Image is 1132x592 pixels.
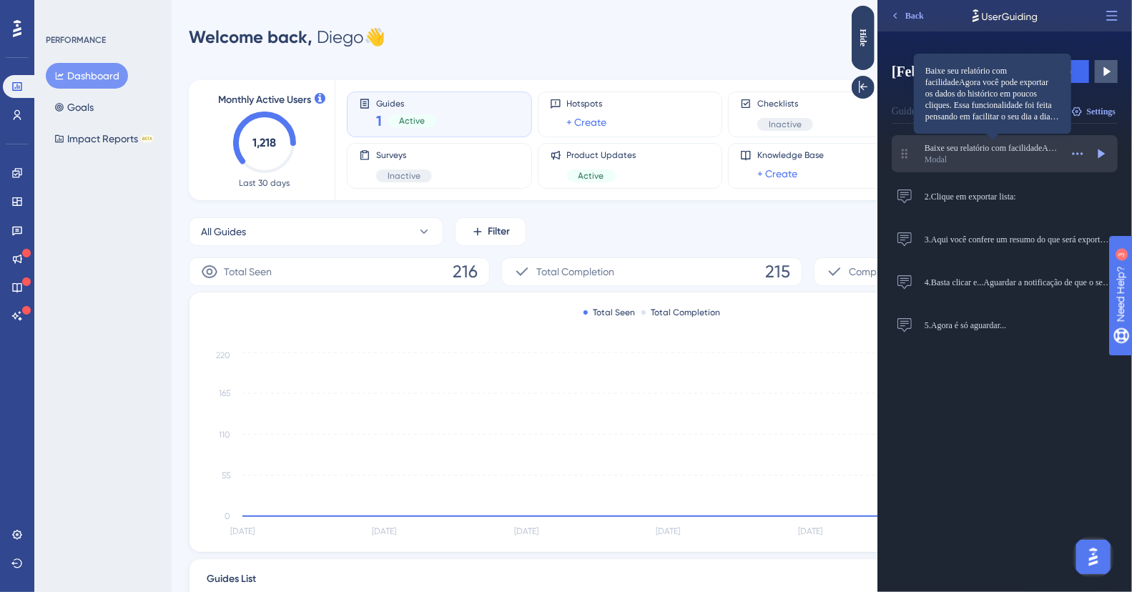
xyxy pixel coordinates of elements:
span: Surveys [376,149,432,161]
button: Dashboard [46,63,128,89]
span: Welcome back, [189,26,312,47]
span: Product Updates [567,149,636,161]
tspan: [DATE] [798,527,822,537]
div: Diego 👋 [189,26,385,49]
span: Checklists [757,98,813,109]
div: Modal [47,154,183,165]
span: 216 [453,260,478,283]
span: Total Completion [536,263,614,280]
text: 1,218 [253,136,277,149]
span: Knowledge Base [757,149,824,161]
div: PERFORMANCE [46,34,106,46]
span: Filter [488,223,511,240]
span: Active [399,115,425,127]
span: 3. Aqui você confere um resumo do que será exportado: a quantidade de linhas e as colunas selecio... [47,234,235,245]
span: Back [28,10,46,21]
tspan: [DATE] [656,527,681,537]
tspan: 55 [222,470,230,480]
span: Inactive [769,119,802,130]
span: Settings [210,106,239,117]
tspan: [DATE] [514,527,538,537]
a: + Create [757,165,797,182]
a: + Create [567,114,607,131]
span: All Guides [201,223,246,240]
div: Guide ID: [14,103,52,120]
div: Total Seen [584,307,636,318]
tspan: 220 [216,350,230,360]
span: Baixe seu relatório com facilidadeAgora você pode exportar os dados do histórico em poucos clique... [47,142,183,154]
span: Completion Rate [849,263,926,280]
span: Active [579,170,604,182]
div: Total Completion [641,307,721,318]
span: 1 [376,111,382,131]
tspan: 165 [219,389,230,399]
span: Inactive [388,170,420,182]
tspan: 110 [219,430,230,440]
button: Settings [192,100,240,123]
span: 215 [765,260,790,283]
tspan: 0 [225,511,230,521]
span: Monthly Active Users [218,92,311,109]
span: [Febraban] - Exportação em Histórico [14,61,134,82]
button: Goals [46,94,102,120]
iframe: UserGuiding AI Assistant Launcher [1072,536,1115,578]
tspan: [DATE] [230,527,255,537]
button: Back [6,4,53,27]
div: BETA [141,135,154,142]
span: Total Seen [224,263,272,280]
span: Need Help? [34,4,89,21]
span: Last 30 days [240,177,290,189]
tspan: [DATE] [373,527,397,537]
div: 3 [99,7,104,19]
span: 2. Clique em exportar lista: [47,191,235,202]
span: 4. Basta clicar e...Aguardar a notificação de que o seu relatório está pronto. [47,277,235,288]
button: All Guides [189,217,443,246]
button: Filter [455,217,526,246]
button: Impact ReportsBETA [46,126,162,152]
span: Guides [376,98,436,108]
span: Hotspots [567,98,607,109]
span: 5. Agora é só aguardar... [47,320,235,331]
span: Use to navigate between the steps or end the guide (Next, Previous, Done). [17,7,182,30]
